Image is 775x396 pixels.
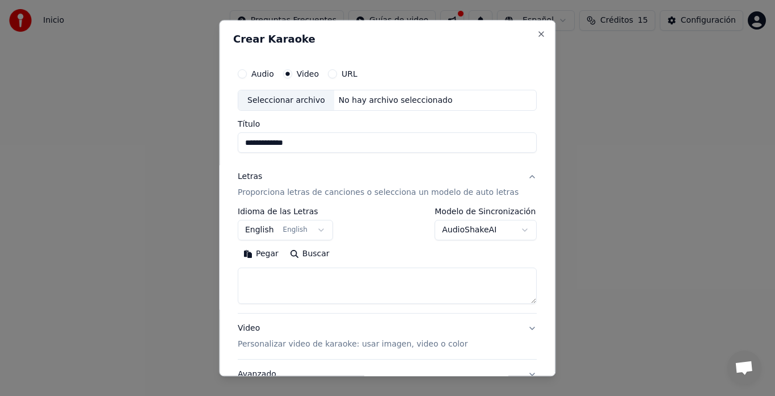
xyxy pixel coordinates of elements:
div: No hay archivo seleccionado [334,95,457,106]
button: Pegar [238,245,284,264]
button: Buscar [284,245,335,264]
div: Seleccionar archivo [238,90,334,111]
div: LetrasProporciona letras de canciones o selecciona un modelo de auto letras [238,208,537,314]
div: Video [238,323,467,351]
h2: Crear Karaoke [233,34,541,44]
label: Modelo de Sincronización [435,208,537,216]
label: Idioma de las Letras [238,208,333,216]
p: Personalizar video de karaoke: usar imagen, video o color [238,339,467,351]
label: Audio [251,70,274,78]
div: Letras [238,172,262,183]
button: Avanzado [238,360,537,390]
label: URL [342,70,357,78]
p: Proporciona letras de canciones o selecciona un modelo de auto letras [238,187,519,199]
label: Video [297,70,319,78]
button: LetrasProporciona letras de canciones o selecciona un modelo de auto letras [238,162,537,208]
label: Título [238,120,537,128]
button: VideoPersonalizar video de karaoke: usar imagen, video o color [238,314,537,360]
